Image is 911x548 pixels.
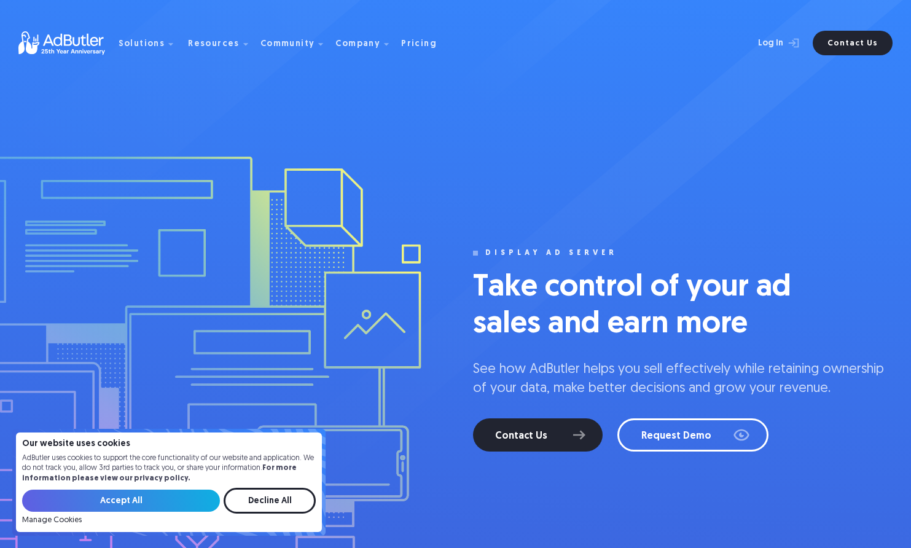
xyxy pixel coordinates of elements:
a: Pricing [401,37,447,49]
div: display ad server [485,249,617,257]
div: Company [335,40,380,49]
p: AdButler uses cookies to support the core functionality of our website and application. We do not... [22,453,316,484]
div: Community [260,40,315,49]
div: Resources [188,40,240,49]
p: See how AdButler helps you sell effectively while retaining ownership of your data, make better d... [473,361,891,399]
input: Decline All [224,488,316,514]
a: Contact Us [813,31,893,55]
h1: Take control of your ad sales and earn more [473,270,842,343]
input: Accept All [22,490,220,512]
a: Request Demo [617,418,768,452]
a: Log In [725,31,805,55]
div: Solutions [119,40,165,49]
div: Pricing [401,40,437,49]
h4: Our website uses cookies [22,440,316,448]
a: Manage Cookies [22,516,82,525]
a: Contact Us [473,418,603,452]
